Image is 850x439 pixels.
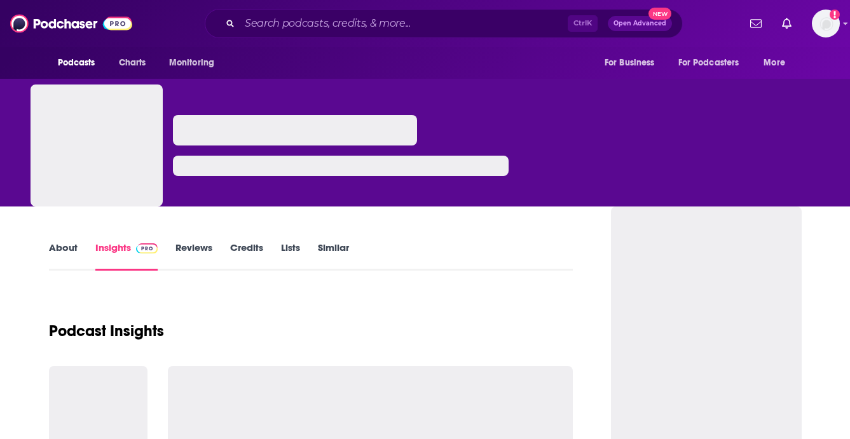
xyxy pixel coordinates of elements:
img: Podchaser Pro [136,243,158,253]
a: InsightsPodchaser Pro [95,241,158,271]
button: open menu [160,51,231,75]
a: Credits [230,241,263,271]
h1: Podcast Insights [49,321,164,341]
svg: Add a profile image [830,10,840,20]
img: User Profile [812,10,840,37]
img: Podchaser - Follow, Share and Rate Podcasts [10,11,132,36]
button: open menu [596,51,671,75]
button: open menu [755,51,801,75]
span: More [764,54,785,72]
a: Lists [281,241,300,271]
a: Show notifications dropdown [745,13,767,34]
button: Open AdvancedNew [608,16,672,31]
a: Show notifications dropdown [777,13,797,34]
span: For Business [605,54,655,72]
a: Similar [318,241,349,271]
button: Show profile menu [812,10,840,37]
span: New [648,8,671,20]
a: Charts [111,51,154,75]
button: open menu [49,51,112,75]
span: Charts [119,54,146,72]
input: Search podcasts, credits, & more... [240,13,568,34]
span: Logged in as BenLaurro [812,10,840,37]
a: Reviews [175,241,212,271]
span: For Podcasters [678,54,739,72]
button: open menu [670,51,758,75]
span: Ctrl K [568,15,598,32]
span: Open Advanced [614,20,666,27]
div: Search podcasts, credits, & more... [205,9,683,38]
span: Monitoring [169,54,214,72]
a: About [49,241,78,271]
span: Podcasts [58,54,95,72]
